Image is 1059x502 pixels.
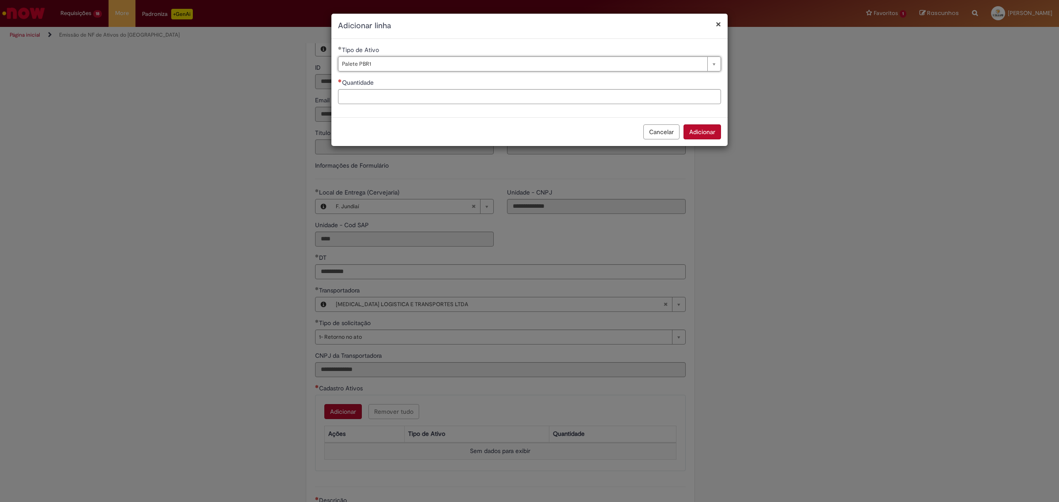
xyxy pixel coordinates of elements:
[342,57,703,71] span: Palete PBR1
[342,46,381,54] span: Tipo de Ativo
[683,124,721,139] button: Adicionar
[338,46,342,50] span: Obrigatório Preenchido
[716,19,721,29] button: Fechar modal
[338,89,721,104] input: Quantidade
[338,79,342,82] span: Necessários
[643,124,680,139] button: Cancelar
[342,79,376,86] span: Quantidade
[338,20,721,32] h2: Adicionar linha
